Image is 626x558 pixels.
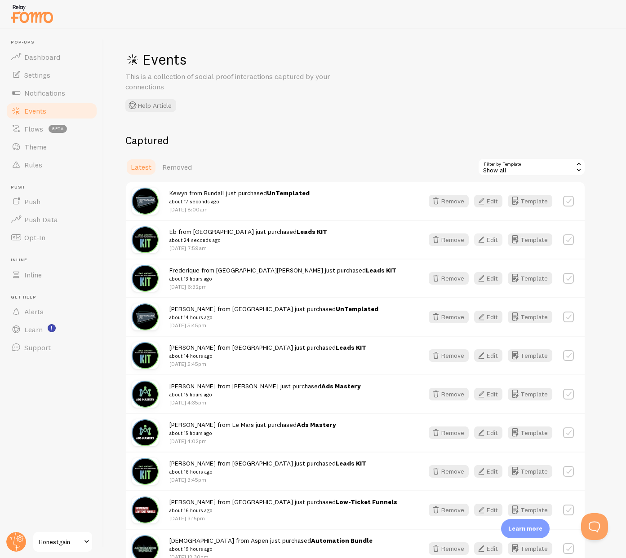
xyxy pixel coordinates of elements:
button: Edit [474,233,502,246]
p: [DATE] 3:15pm [169,514,397,522]
a: Dashboard [5,48,98,66]
span: Kewyn from Bundall just purchased [169,189,310,206]
a: Template [508,465,552,478]
a: Flows beta [5,120,98,138]
small: about 24 seconds ago [169,236,327,244]
a: Theme [5,138,98,156]
a: Leads KIT [336,343,366,351]
small: about 19 hours ago [169,545,373,553]
span: [PERSON_NAME] from Le Mars just purchased [169,421,336,437]
button: Template [508,542,552,555]
button: Template [508,233,552,246]
img: ECdEJcLBQ9i7RWpDWCgX [132,419,159,446]
a: Template [508,272,552,285]
a: Edit [474,504,508,516]
span: Pop-ups [11,40,98,45]
a: Template [508,426,552,439]
button: Template [508,349,552,362]
p: [DATE] 3:45pm [169,476,366,483]
span: beta [49,125,67,133]
button: Edit [474,311,502,323]
button: Edit [474,272,502,285]
a: Ads Mastery [297,421,336,429]
a: Honestgain [32,531,93,553]
a: Edit [474,272,508,285]
span: Honestgain [39,536,81,547]
a: Push [5,193,98,211]
span: [PERSON_NAME] from [GEOGRAPHIC_DATA] just purchased [169,498,397,514]
small: about 17 seconds ago [169,198,310,206]
a: Alerts [5,303,98,321]
button: Edit [474,388,502,400]
a: UnTemplated [267,189,310,197]
button: Edit [474,465,502,478]
span: [PERSON_NAME] from [GEOGRAPHIC_DATA] just purchased [169,305,378,321]
img: ECdEJcLBQ9i7RWpDWCgX [132,381,159,408]
span: Push [11,185,98,190]
span: [DEMOGRAPHIC_DATA] from Aspen just purchased [169,536,373,553]
button: Remove [429,311,469,323]
small: about 16 hours ago [169,506,397,514]
p: [DATE] 4:02pm [169,437,336,445]
span: [PERSON_NAME] from [GEOGRAPHIC_DATA] just purchased [169,343,366,360]
button: Help Article [125,99,176,112]
a: Edit [474,542,508,555]
button: Edit [474,195,502,207]
button: Remove [429,504,469,516]
p: [DATE] 8:00am [169,206,310,213]
p: [DATE] 5:45pm [169,321,378,329]
span: Support [24,343,51,352]
a: Edit [474,465,508,478]
button: Remove [429,426,469,439]
a: Inline [5,266,98,284]
a: Edit [474,233,508,246]
p: [DATE] 4:35pm [169,399,361,406]
button: Template [508,388,552,400]
button: Remove [429,233,469,246]
a: Automation Bundle [311,536,373,545]
a: Leads KIT [366,266,396,274]
span: Opt-In [24,233,45,242]
a: Leads KIT [336,459,366,467]
a: Edit [474,388,508,400]
a: Edit [474,195,508,207]
a: Template [508,195,552,207]
span: Inline [24,270,42,279]
a: Low-Ticket Funnels [336,498,397,506]
a: UnTemplated [336,305,378,313]
svg: <p>Watch New Feature Tutorials!</p> [48,324,56,332]
img: MOyHSvZ6RTW1x2v0y95t [132,188,159,215]
img: 9mZHSrDrQmyWCXHbPp9u [132,342,159,369]
span: Rules [24,160,42,169]
div: Learn more [501,519,550,538]
span: Eb from [GEOGRAPHIC_DATA] just purchased [169,228,327,244]
span: Dashboard [24,53,60,62]
small: about 15 hours ago [169,429,336,437]
a: Rules [5,156,98,174]
span: Events [24,106,46,115]
button: Remove [429,542,469,555]
h2: Captured [125,133,586,147]
span: [PERSON_NAME] from [GEOGRAPHIC_DATA] just purchased [169,459,366,476]
a: Support [5,338,98,356]
span: Frederique from [GEOGRAPHIC_DATA][PERSON_NAME] just purchased [169,266,396,283]
span: Alerts [24,307,44,316]
iframe: Help Scout Beacon - Open [581,513,608,540]
button: Template [508,504,552,516]
div: Show all [478,158,586,176]
button: Remove [429,388,469,400]
button: Remove [429,465,469,478]
a: Edit [474,349,508,362]
span: Inline [11,257,98,263]
small: about 16 hours ago [169,468,366,476]
a: Ads Mastery [321,382,361,390]
a: Latest [125,158,157,176]
span: Latest [131,163,151,171]
span: Notifications [24,88,65,97]
img: fomo-relay-logo-orange.svg [9,2,54,25]
a: Settings [5,66,98,84]
a: Leads KIT [297,228,327,236]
